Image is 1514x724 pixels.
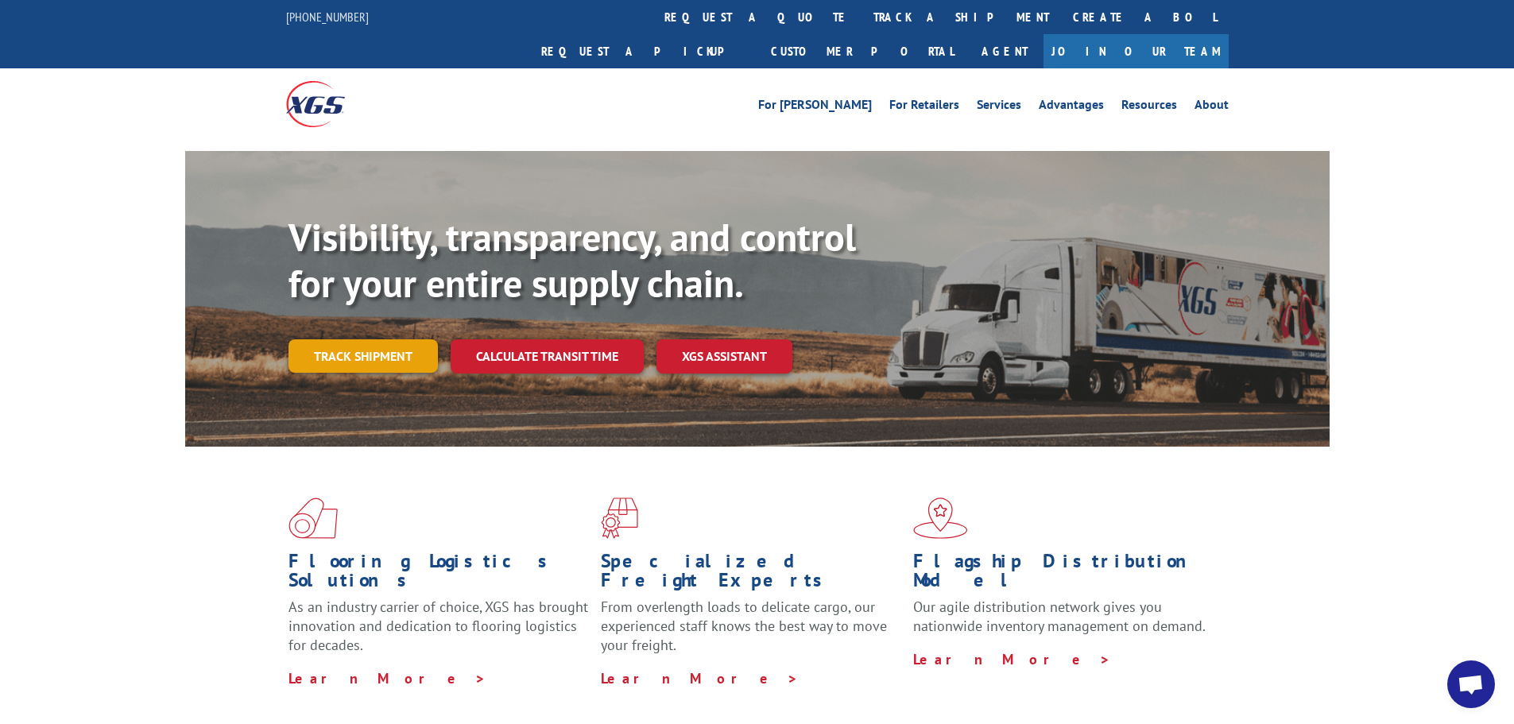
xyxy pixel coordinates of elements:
span: Our agile distribution network gives you nationwide inventory management on demand. [913,598,1206,635]
a: For Retailers [889,99,959,116]
div: Open chat [1447,660,1495,708]
a: Services [977,99,1021,116]
h1: Specialized Freight Experts [601,552,901,598]
a: Customer Portal [759,34,966,68]
img: xgs-icon-total-supply-chain-intelligence-red [288,498,338,539]
a: Request a pickup [529,34,759,68]
a: About [1195,99,1229,116]
p: From overlength loads to delicate cargo, our experienced staff knows the best way to move your fr... [601,598,901,668]
a: Resources [1121,99,1177,116]
h1: Flooring Logistics Solutions [288,552,589,598]
img: xgs-icon-flagship-distribution-model-red [913,498,968,539]
a: Advantages [1039,99,1104,116]
a: Track shipment [288,339,438,373]
a: For [PERSON_NAME] [758,99,872,116]
span: As an industry carrier of choice, XGS has brought innovation and dedication to flooring logistics... [288,598,588,654]
a: Learn More > [601,669,799,687]
a: XGS ASSISTANT [656,339,792,374]
a: Join Our Team [1044,34,1229,68]
img: xgs-icon-focused-on-flooring-red [601,498,638,539]
a: Learn More > [913,650,1111,668]
a: Calculate transit time [451,339,644,374]
a: Learn More > [288,669,486,687]
a: [PHONE_NUMBER] [286,9,369,25]
a: Agent [966,34,1044,68]
h1: Flagship Distribution Model [913,552,1214,598]
b: Visibility, transparency, and control for your entire supply chain. [288,212,856,308]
